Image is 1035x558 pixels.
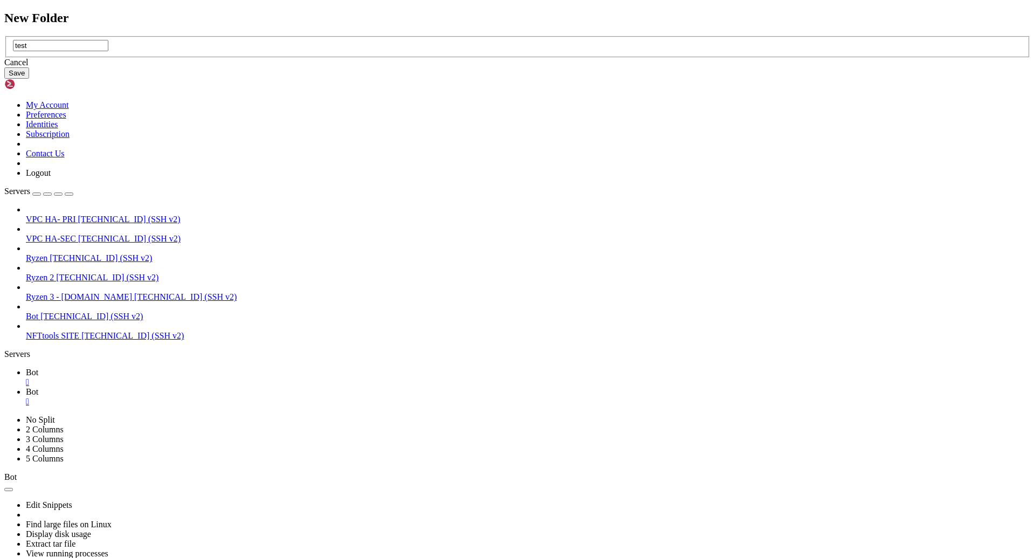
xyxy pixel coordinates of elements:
[4,67,29,79] button: Save
[4,112,895,121] x-row: Processes: 196
[26,234,76,243] span: VPC HA-SEC
[4,202,895,211] x-row: Expanded Security Maintenance for Applications is not enabled.
[4,79,66,89] img: Shellngn
[26,168,51,177] a: Logout
[26,205,1031,224] li: VPC HA- PRI [TECHNICAL_ID] (SSH v2)
[26,234,1031,244] a: VPC HA-SEC [TECHNICAL_ID] (SSH v2)
[26,302,1031,321] li: Bot [TECHNICAL_ID] (SSH v2)
[26,415,55,424] a: No Split
[26,368,38,377] span: Bot
[4,187,73,196] a: Servers
[26,244,1031,263] li: Ryzen [TECHNICAL_ID] (SSH v2)
[4,76,895,85] x-row: System load: 0.0
[4,157,895,166] x-row: * Strictly confined Kubernetes makes edge and IoT secure. Learn how MicroK8s
[4,282,895,291] x-row: *** System restart required ***
[4,11,1031,25] h2: New Folder
[26,312,1031,321] a: Bot [TECHNICAL_ID] (SSH v2)
[26,331,79,340] span: NFTtools SITE
[26,273,1031,283] a: Ryzen 2 [TECHNICAL_ID] (SSH v2)
[26,377,1031,387] a: 
[26,120,58,129] a: Identities
[26,224,1031,244] li: VPC HA-SEC [TECHNICAL_ID] (SSH v2)
[4,121,895,130] x-row: Users logged in: 1
[4,291,895,300] x-row: Last login: [DATE] from [TECHNICAL_ID]
[26,100,69,109] a: My Account
[26,253,47,263] span: Ryzen
[4,229,895,238] x-row: To see these additional updates run: apt list --upgradable
[4,472,17,481] span: Bot
[4,94,895,103] x-row: Memory usage: 6%
[4,40,895,50] x-row: * Support: [URL][DOMAIN_NAME]
[26,520,112,529] a: Find large files on Linux
[50,253,152,263] span: [TECHNICAL_ID] (SSH v2)
[56,273,158,282] span: [TECHNICAL_ID] (SSH v2)
[26,215,75,224] span: VPC HA- PRI
[4,130,895,139] x-row: IPv4 address for eth0: [TECHNICAL_ID]
[26,529,91,539] a: Display disk usage
[26,387,1031,407] a: Bot
[4,166,895,175] x-row: just raised the bar for easy, resilient and secure K8s cluster deployment.
[26,425,64,434] a: 2 Columns
[134,292,237,301] span: [TECHNICAL_ID] (SSH v2)
[26,149,65,158] a: Contact Us
[4,31,895,40] x-row: * Management: [URL][DOMAIN_NAME]
[4,85,895,94] x-row: Usage of /: 4.8% of 318.93GB
[4,139,895,148] x-row: IPv6 address for eth0: [TECHNICAL_ID]
[26,263,1031,283] li: Ryzen 2 [TECHNICAL_ID] (SSH v2)
[4,256,895,265] x-row: Learn more about enabling ESM Apps service at [URL][DOMAIN_NAME]
[26,435,64,444] a: 3 Columns
[26,215,1031,224] a: VPC HA- PRI [TECHNICAL_ID] (SSH v2)
[81,331,184,340] span: [TECHNICAL_ID] (SSH v2)
[26,454,64,463] a: 5 Columns
[26,110,66,119] a: Preferences
[26,549,108,558] a: View running processes
[26,368,1031,387] a: Bot
[26,129,70,139] a: Subscription
[26,283,1031,302] li: Ryzen 3 - [DOMAIN_NAME] [TECHNICAL_ID] (SSH v2)
[26,312,38,321] span: Bot
[4,58,895,67] x-row: System information as of [DATE]
[4,246,895,256] x-row: 5 additional security updates can be applied with ESM Apps.
[26,444,64,453] a: 4 Columns
[26,387,38,396] span: Bot
[4,349,1031,359] div: Servers
[4,103,895,112] x-row: Swap usage: 0%
[26,397,1031,407] a: 
[26,500,72,509] a: Edit Snippets
[26,321,1031,341] li: NFTtools SITE [TECHNICAL_ID] (SSH v2)
[4,4,895,13] x-row: Welcome to Ubuntu 24.04.2 LTS (GNU/Linux 6.8.0-53-generic x86_64)
[4,184,895,193] x-row: [URL][DOMAIN_NAME]
[78,215,180,224] span: [TECHNICAL_ID] (SSH v2)
[78,234,181,243] span: [TECHNICAL_ID] (SSH v2)
[4,187,30,196] span: Servers
[91,300,95,309] div: (19, 33)
[26,331,1031,341] a: NFTtools SITE [TECHNICAL_ID] (SSH v2)
[4,219,895,229] x-row: 140 updates can be applied immediately.
[26,539,75,548] a: Extract tar file
[4,300,895,309] x-row: root@vps2863284:~#
[4,22,895,31] x-row: * Documentation: [URL][DOMAIN_NAME]
[4,58,1031,67] div: Cancel
[26,253,1031,263] a: Ryzen [TECHNICAL_ID] (SSH v2)
[40,312,143,321] span: [TECHNICAL_ID] (SSH v2)
[26,292,132,301] span: Ryzen 3 - [DOMAIN_NAME]
[26,273,54,282] span: Ryzen 2
[26,292,1031,302] a: Ryzen 3 - [DOMAIN_NAME] [TECHNICAL_ID] (SSH v2)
